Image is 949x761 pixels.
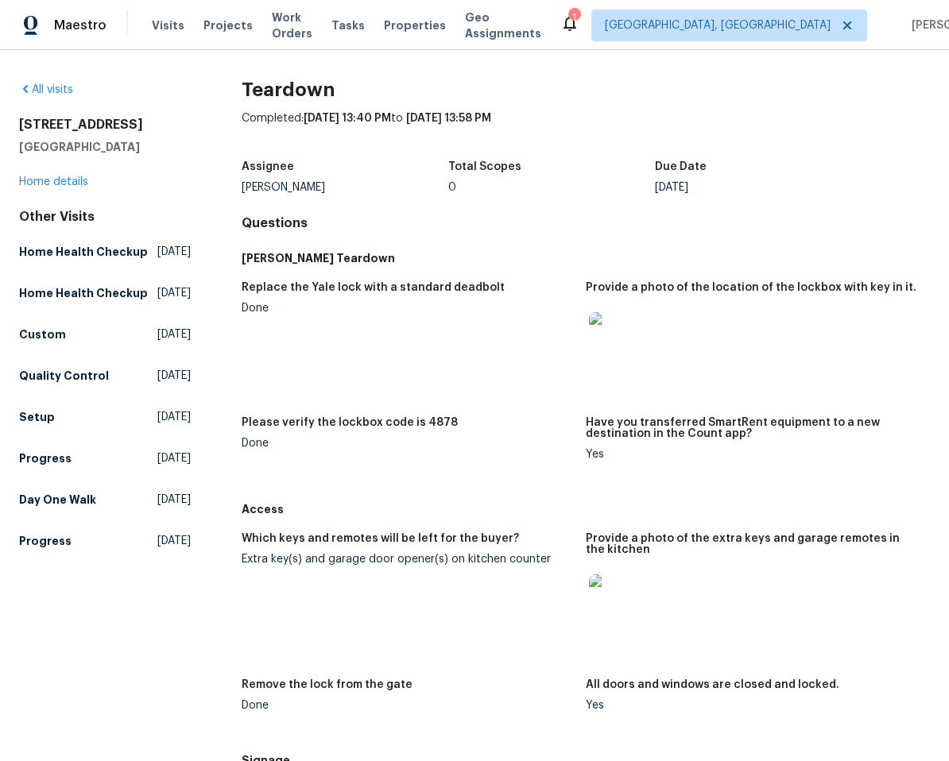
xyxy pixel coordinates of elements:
div: Completed: to [242,110,930,152]
h5: Progress [19,450,72,466]
div: Other Visits [19,209,191,225]
a: All visits [19,84,73,95]
h5: Access [242,501,930,517]
h5: Please verify the lockbox code is 4878 [242,417,458,428]
a: Day One Walk[DATE] [19,485,191,514]
a: Progress[DATE] [19,527,191,555]
span: [DATE] 13:58 PM [406,113,491,124]
h5: Total Scopes [448,161,521,172]
h5: Home Health Checkup [19,285,148,301]
h5: Replace the Yale lock with a standard deadbolt [242,282,505,293]
h5: [PERSON_NAME] Teardown [242,250,930,266]
div: Yes [586,449,917,460]
span: [DATE] [157,285,191,301]
span: Geo Assignments [465,10,541,41]
h5: Remove the lock from the gate [242,679,413,690]
a: Setup[DATE] [19,403,191,431]
div: Extra key(s) and garage door opener(s) on kitchen counter [242,554,573,565]
h5: Day One Walk [19,492,96,508]
h5: Provide a photo of the location of the lockbox with key in it. [586,282,916,293]
div: Done [242,438,573,449]
div: [PERSON_NAME] [242,182,448,193]
h5: Home Health Checkup [19,244,148,260]
h5: Which keys and remotes will be left for the buyer? [242,533,519,544]
a: Progress[DATE] [19,444,191,473]
span: [DATE] [157,450,191,466]
h2: Teardown [242,82,930,98]
h5: Progress [19,533,72,549]
span: [GEOGRAPHIC_DATA], [GEOGRAPHIC_DATA] [605,17,831,33]
h5: Have you transferred SmartRent equipment to a new destination in the Count app? [586,417,917,439]
h5: All doors and windows are closed and locked. [586,679,839,690]
div: Done [242,700,573,711]
a: Home details [19,176,88,187]
h2: [STREET_ADDRESS] [19,117,191,133]
span: [DATE] [157,244,191,260]
h5: Setup [19,409,55,425]
div: 1 [568,10,579,25]
span: [DATE] [157,368,191,384]
span: Projects [203,17,253,33]
span: [DATE] [157,533,191,549]
span: Work Orders [272,10,312,41]
h5: Provide a photo of the extra keys and garage remotes in the kitchen [586,533,917,555]
span: Visits [152,17,184,33]
a: Quality Control[DATE] [19,361,191,390]
span: Properties [384,17,446,33]
a: Custom[DATE] [19,320,191,349]
span: Tasks [331,20,365,31]
a: Home Health Checkup[DATE] [19,238,191,266]
h4: Questions [242,215,930,231]
h5: Quality Control [19,368,109,384]
span: [DATE] [157,409,191,425]
span: [DATE] [157,492,191,508]
div: 0 [448,182,655,193]
span: [DATE] [157,326,191,342]
h5: [GEOGRAPHIC_DATA] [19,139,191,155]
div: Yes [586,700,917,711]
div: [DATE] [655,182,862,193]
span: Maestro [54,17,107,33]
a: Home Health Checkup[DATE] [19,279,191,307]
h5: Custom [19,326,66,342]
div: Done [242,303,573,314]
h5: Assignee [242,161,294,172]
h5: Due Date [655,161,707,172]
span: [DATE] 13:40 PM [304,113,391,124]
